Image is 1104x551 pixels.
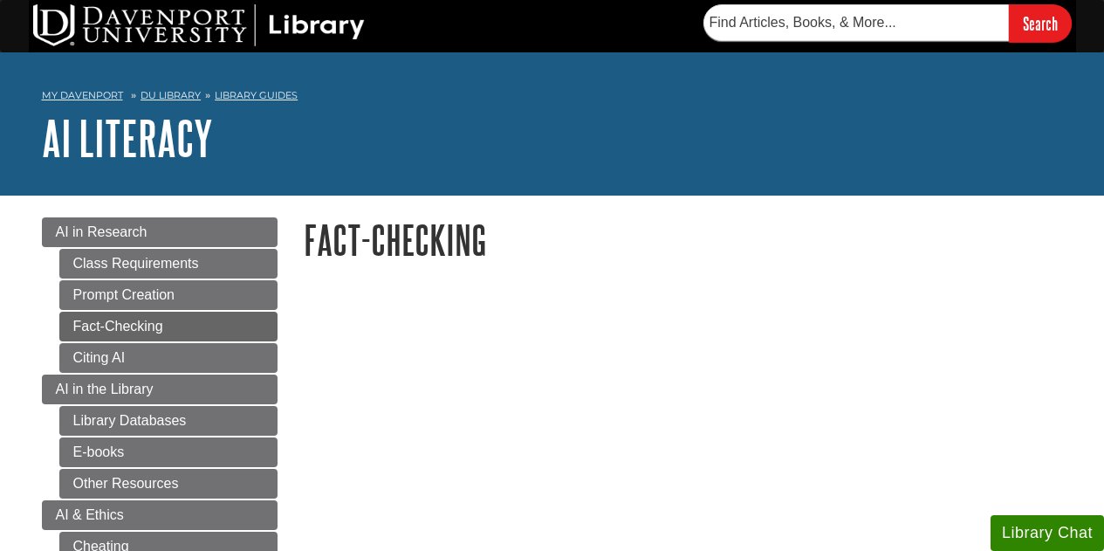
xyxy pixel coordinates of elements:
img: DU Library [33,4,365,46]
input: Search [1009,4,1072,42]
a: Other Resources [59,469,278,499]
span: AI & Ethics [56,507,124,522]
form: Searches DU Library's articles, books, and more [703,4,1072,42]
a: Citing AI [59,343,278,373]
span: AI in the Library [56,382,154,396]
nav: breadcrumb [42,84,1063,112]
input: Find Articles, Books, & More... [703,4,1009,41]
a: My Davenport [42,88,123,103]
a: Library Guides [215,89,298,101]
a: E-books [59,437,278,467]
a: Fact-Checking [59,312,278,341]
a: DU Library [141,89,201,101]
span: AI in Research [56,224,147,239]
a: AI Literacy [42,111,213,165]
button: Library Chat [991,515,1104,551]
a: Class Requirements [59,249,278,279]
a: AI in the Library [42,375,278,404]
a: AI in Research [42,217,278,247]
a: Library Databases [59,406,278,436]
a: Prompt Creation [59,280,278,310]
h1: Fact-Checking [304,217,1063,262]
a: AI & Ethics [42,500,278,530]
